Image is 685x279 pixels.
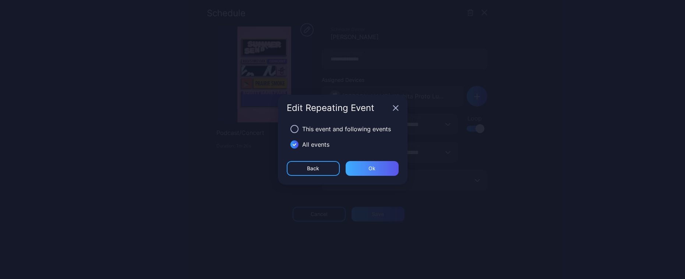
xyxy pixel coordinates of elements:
div: All events [302,140,329,149]
button: Back [287,161,340,176]
div: Back [307,165,319,171]
button: Ok [346,161,399,176]
div: Ok [368,165,375,171]
div: This event and following events [302,125,391,133]
div: Edit Repeating Event [287,104,390,112]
